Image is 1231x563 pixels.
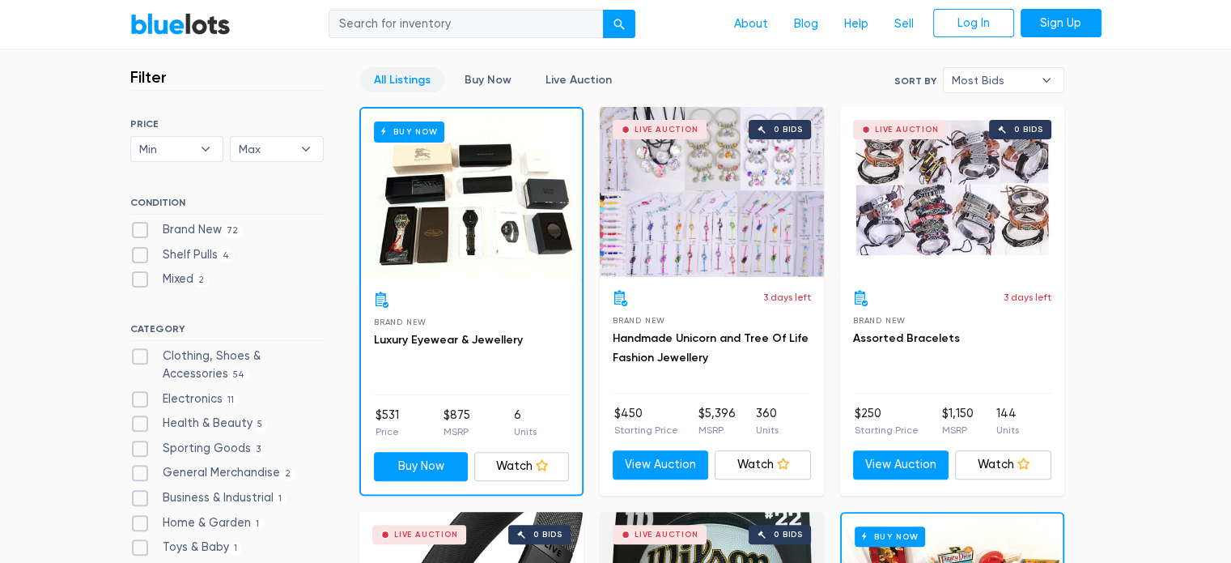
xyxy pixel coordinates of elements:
b: ▾ [189,137,223,161]
a: Live Auction 0 bids [840,107,1064,277]
a: Luxury Eyewear & Jewellery [374,333,523,347]
li: 360 [756,405,779,437]
label: Clothing, Shoes & Accessories [130,348,324,382]
input: Search for inventory [329,10,604,39]
div: Live Auction [635,126,698,134]
p: Units [996,423,1019,437]
p: Units [514,424,537,439]
a: View Auction [613,450,709,480]
a: Buy Now [451,67,525,92]
span: 3 [251,443,266,456]
a: About [721,9,781,40]
div: Live Auction [875,126,939,134]
a: Sell [881,9,927,40]
label: Health & Beauty [130,415,268,433]
h6: PRICE [130,118,324,130]
div: Live Auction [635,531,698,539]
span: 72 [222,224,244,237]
label: Sporting Goods [130,440,266,458]
a: Blog [781,9,831,40]
h6: CATEGORY [130,323,324,341]
a: Buy Now [374,452,469,481]
a: Handmade Unicorn and Tree Of Life Fashion Jewellery [613,331,809,365]
label: Business & Industrial [130,489,287,507]
p: Starting Price [855,423,919,437]
li: $875 [443,407,469,439]
label: Brand New [130,221,244,239]
label: Electronics [130,390,240,408]
a: Live Auction [532,67,626,92]
div: Live Auction [394,531,458,539]
a: Watch [715,450,811,480]
p: MSRP [443,424,469,439]
div: 0 bids [774,126,803,134]
div: 0 bids [1014,126,1043,134]
p: 3 days left [763,290,811,305]
li: $1,150 [941,405,973,437]
p: 3 days left [1004,290,1051,305]
p: Price [376,424,399,439]
p: Units [756,423,779,437]
li: 144 [996,405,1019,437]
span: Max [239,137,292,161]
span: 2 [280,468,296,481]
a: Watch [474,452,569,481]
label: Sort By [894,74,936,88]
a: Assorted Bracelets [853,331,960,345]
span: 1 [274,493,287,505]
span: Brand New [853,316,906,325]
label: Mixed [130,271,210,288]
a: Sign Up [1021,9,1102,38]
h6: Buy Now [855,527,925,547]
li: $5,396 [698,405,736,437]
span: Most Bids [952,68,1033,92]
span: 1 [251,518,265,531]
p: Starting Price [614,423,678,437]
p: MSRP [941,423,973,437]
span: Min [139,137,193,161]
a: All Listings [360,67,444,92]
li: $531 [376,407,399,439]
label: Toys & Baby [130,539,243,557]
label: General Merchandise [130,464,296,482]
label: Shelf Pulls [130,246,235,264]
span: Brand New [613,316,665,325]
div: 0 bids [774,531,803,539]
h3: Filter [130,67,167,87]
span: 5 [253,418,268,431]
label: Home & Garden [130,514,265,532]
li: 6 [514,407,537,439]
span: 11 [223,394,240,407]
h6: CONDITION [130,197,324,215]
a: Live Auction 0 bids [600,107,824,277]
a: View Auction [853,450,949,480]
p: MSRP [698,423,736,437]
span: 2 [193,275,210,288]
li: $250 [855,405,919,437]
span: 54 [228,369,250,382]
b: ▾ [1029,68,1063,92]
span: 1 [229,543,243,556]
span: 4 [218,250,235,262]
a: Watch [955,450,1051,480]
a: Buy Now [361,109,582,279]
a: BlueLots [130,12,231,36]
a: Help [831,9,881,40]
div: 0 bids [533,531,562,539]
li: $450 [614,405,678,437]
span: Brand New [374,318,427,326]
b: ▾ [289,137,323,161]
h6: Buy Now [374,122,444,142]
a: Log In [933,9,1014,38]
